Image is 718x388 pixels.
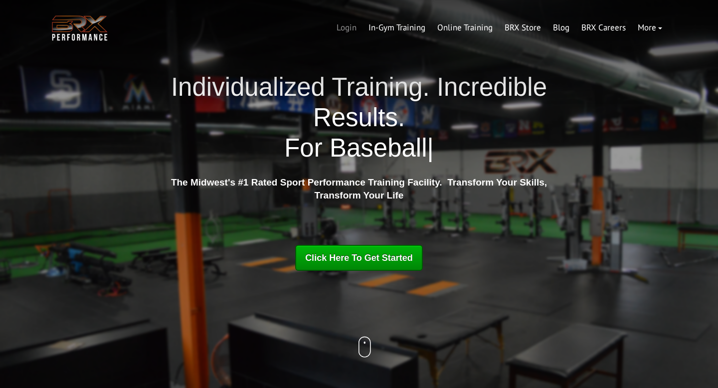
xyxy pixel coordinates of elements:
[499,16,547,40] a: BRX Store
[50,13,110,43] img: BRX Transparent Logo-2
[331,16,362,40] a: Login
[431,16,499,40] a: Online Training
[167,72,551,164] h1: Individualized Training. Incredible Results.
[547,16,575,40] a: Blog
[362,16,431,40] a: In-Gym Training
[305,253,413,263] span: Click Here To Get Started
[284,134,427,162] span: For Baseball
[632,16,668,40] a: More
[171,177,547,201] strong: The Midwest's #1 Rated Sport Performance Training Facility. Transform Your Skills, Transform Your...
[427,134,434,162] span: |
[331,16,668,40] div: Navigation Menu
[575,16,632,40] a: BRX Careers
[295,245,423,271] a: Click Here To Get Started
[668,340,718,388] iframe: Chat Widget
